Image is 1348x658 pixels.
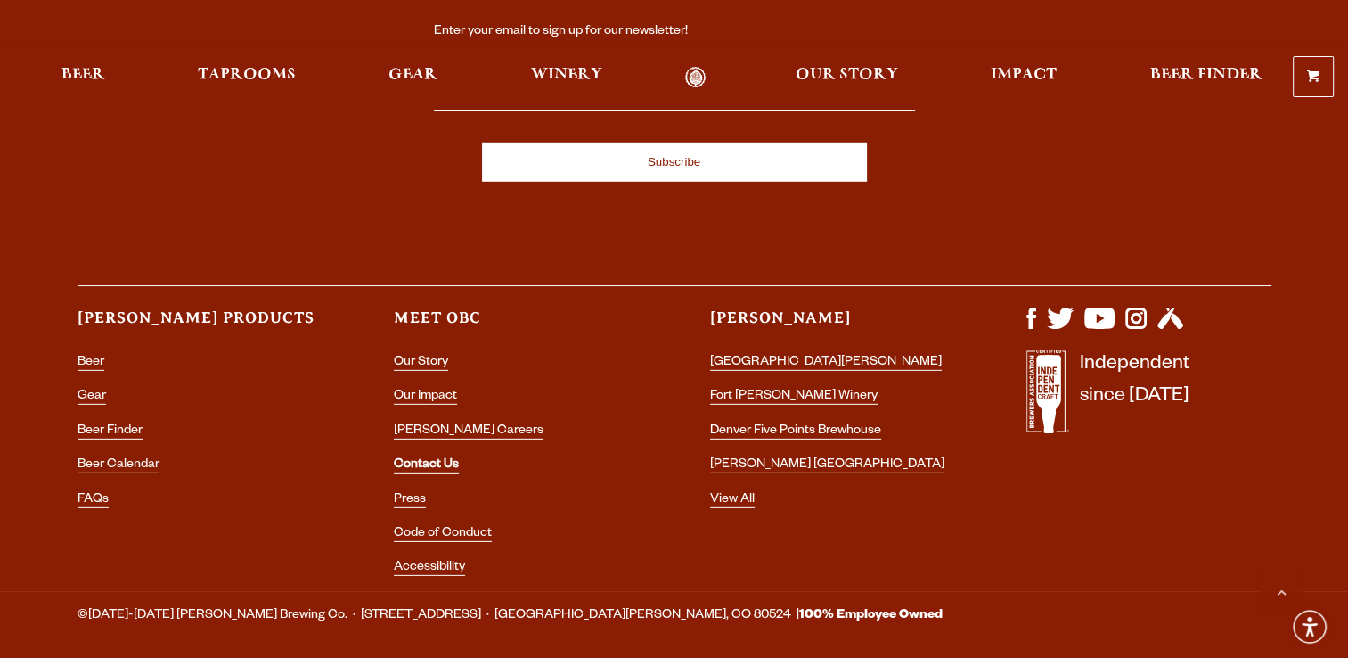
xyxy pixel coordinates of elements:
[796,68,898,82] span: Our Story
[394,493,426,508] a: Press
[78,308,323,344] h3: [PERSON_NAME] Products
[1080,350,1189,443] p: Independent since [DATE]
[394,424,543,440] a: [PERSON_NAME] Careers
[394,356,448,371] a: Our Story
[394,390,457,405] a: Our Impact
[1084,320,1115,334] a: Visit us on YouTube
[78,605,943,628] span: ©[DATE]-[DATE] [PERSON_NAME] Brewing Co. · [STREET_ADDRESS] · [GEOGRAPHIC_DATA][PERSON_NAME], CO ...
[1026,320,1036,334] a: Visit us on Facebook
[710,308,955,344] h3: [PERSON_NAME]
[991,68,1057,82] span: Impact
[78,390,106,405] a: Gear
[1290,607,1329,646] div: Accessibility Menu
[377,67,449,87] a: Gear
[1157,320,1183,334] a: Visit us on Untappd
[979,67,1068,87] a: Impact
[799,609,943,623] strong: 100% Employee Owned
[1047,320,1074,334] a: Visit us on X (formerly Twitter)
[784,67,910,87] a: Our Story
[1125,320,1147,334] a: Visit us on Instagram
[186,67,307,87] a: Taprooms
[710,458,944,473] a: [PERSON_NAME] [GEOGRAPHIC_DATA]
[710,424,881,440] a: Denver Five Points Brewhouse
[482,143,867,182] input: Subscribe
[1149,68,1262,82] span: Beer Finder
[394,561,465,576] a: Accessibility
[78,356,104,371] a: Beer
[394,458,459,474] a: Contact Us
[710,493,755,508] a: View All
[50,67,117,87] a: Beer
[78,458,159,473] a: Beer Calendar
[519,67,614,87] a: Winery
[710,390,878,405] a: Fort [PERSON_NAME] Winery
[710,356,942,371] a: [GEOGRAPHIC_DATA][PERSON_NAME]
[198,68,296,82] span: Taprooms
[78,493,109,508] a: FAQs
[1259,569,1303,613] a: Scroll to top
[388,68,437,82] span: Gear
[531,68,602,82] span: Winery
[1138,67,1273,87] a: Beer Finder
[78,424,143,440] a: Beer Finder
[394,527,492,542] a: Code of Conduct
[61,68,105,82] span: Beer
[662,67,729,87] a: Odell Home
[394,308,639,344] h3: Meet OBC
[434,23,915,41] div: Enter your email to sign up for our newsletter!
